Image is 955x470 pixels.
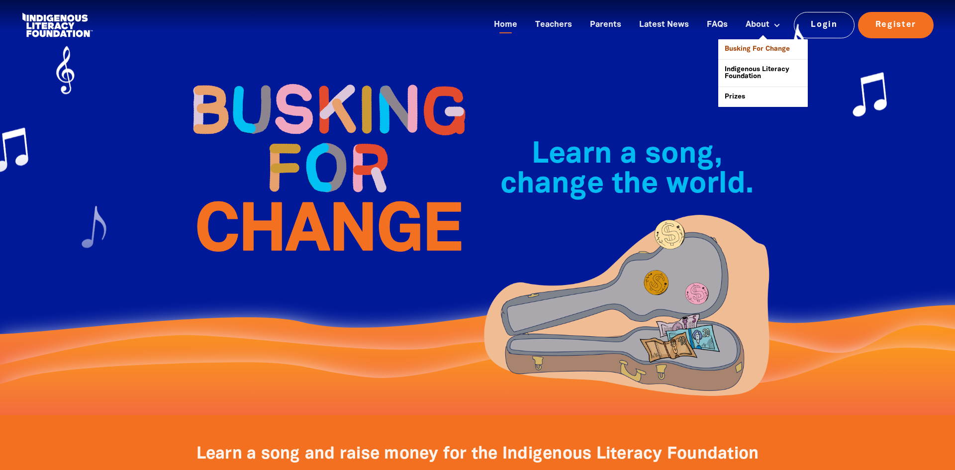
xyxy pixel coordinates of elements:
[500,141,754,198] span: Learn a song, change the world.
[701,17,734,33] a: FAQs
[196,447,759,462] span: Learn a song and raise money for the Indigenous Literacy Foundation
[529,17,578,33] a: Teachers
[584,17,627,33] a: Parents
[633,17,695,33] a: Latest News
[794,12,855,38] a: Login
[718,39,808,59] a: Busking For Change
[488,17,523,33] a: Home
[718,87,808,107] a: Prizes
[718,60,808,87] a: Indigenous Literacy Foundation
[740,17,786,33] a: About
[858,12,934,38] a: Register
